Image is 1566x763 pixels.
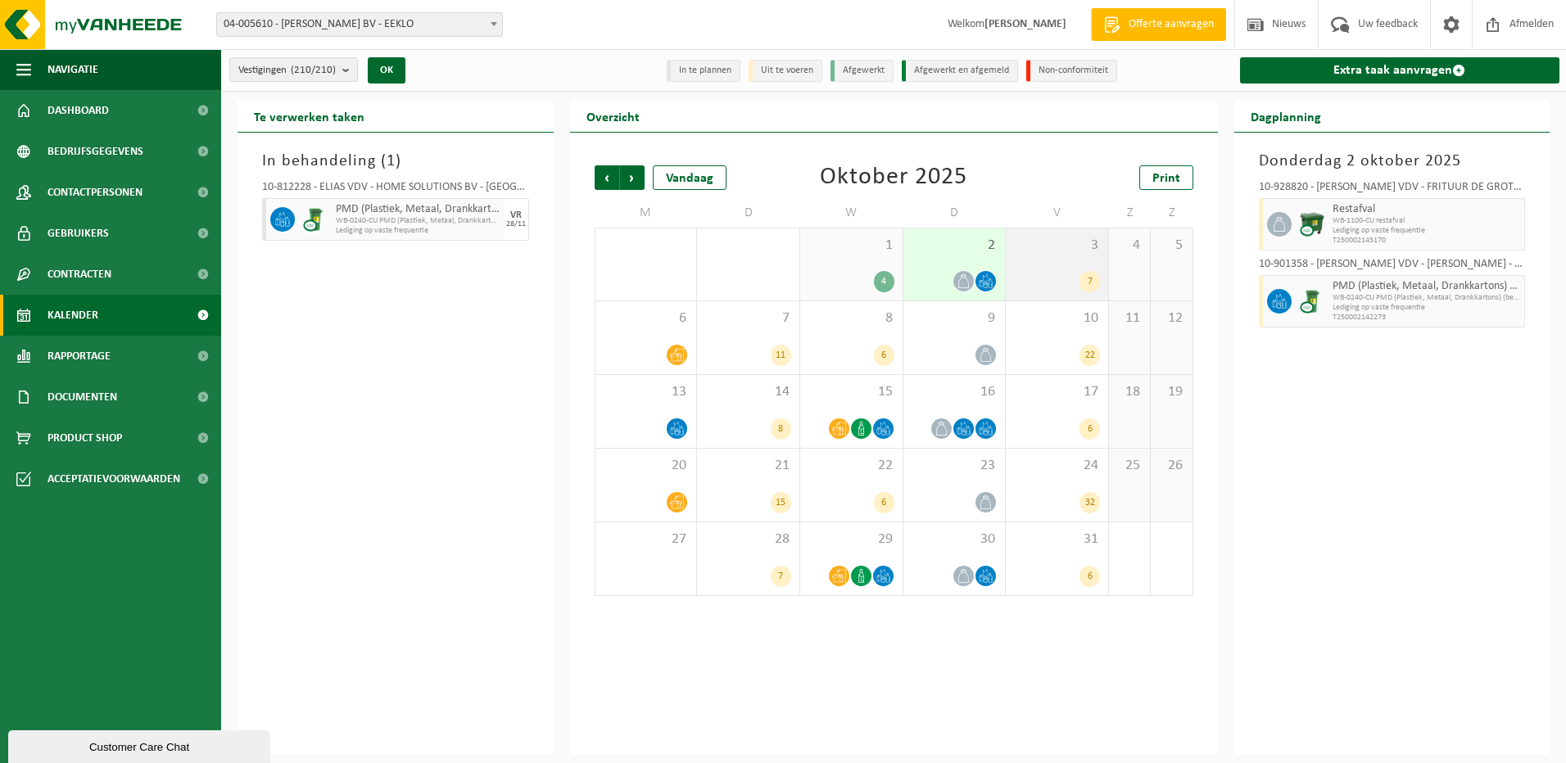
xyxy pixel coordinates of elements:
[874,345,894,366] div: 6
[1333,293,1521,303] span: WB-0240-CU PMD (Plastiek, Metaal, Drankkartons) (bedrijven)
[1014,309,1100,327] span: 10
[1091,8,1226,41] a: Offerte aanvragen
[570,100,656,132] h2: Overzicht
[831,60,894,82] li: Afgewerkt
[1151,198,1193,228] td: Z
[336,216,500,226] span: WB-0240-CU PMD (Plastiek, Metaal, Drankkartons) (bedrijven)
[1333,203,1521,216] span: Restafval
[808,237,894,255] span: 1
[808,309,894,327] span: 8
[912,309,998,327] span: 9
[1240,57,1560,84] a: Extra taak aanvragen
[1300,212,1324,237] img: WB-1100-CU
[820,165,967,190] div: Oktober 2025
[771,418,791,440] div: 8
[1333,313,1521,323] span: T250002142273
[1117,457,1142,475] span: 25
[1259,182,1526,198] div: 10-928820 - [PERSON_NAME] VDV - FRITUUR DE GROTE HONGER - ZAFFELARE
[48,295,98,336] span: Kalender
[387,153,396,169] span: 1
[1333,226,1521,236] span: Lediging op vaste frequentie
[808,530,894,549] span: 29
[697,198,800,228] td: D
[1026,60,1117,82] li: Non-conformiteit
[48,49,98,90] span: Navigatie
[510,210,522,220] div: VR
[620,165,645,190] span: Volgende
[48,213,109,254] span: Gebruikers
[1159,309,1184,327] span: 12
[1079,345,1100,366] div: 22
[1159,383,1184,401] span: 19
[303,207,328,232] img: WB-0240-CU
[771,566,791,587] div: 7
[595,165,619,190] span: Vorige
[1333,236,1521,246] span: T250002145170
[771,492,791,513] div: 15
[48,458,180,499] span: Acceptatievoorwaarden
[217,13,502,36] span: 04-005610 - ELIAS VANDEVOORDE BV - EEKLO
[48,377,117,418] span: Documenten
[653,165,726,190] div: Vandaag
[1125,16,1218,33] span: Offerte aanvragen
[1333,303,1521,313] span: Lediging op vaste frequentie
[912,237,998,255] span: 2
[604,457,689,475] span: 20
[48,172,143,213] span: Contactpersonen
[984,18,1066,30] strong: [PERSON_NAME]
[705,530,791,549] span: 28
[262,149,529,174] h3: In behandeling ( )
[48,90,109,131] span: Dashboard
[48,254,111,295] span: Contracten
[1117,309,1142,327] span: 11
[604,309,689,327] span: 6
[1234,100,1337,132] h2: Dagplanning
[749,60,822,82] li: Uit te voeren
[705,457,791,475] span: 21
[1259,149,1526,174] h3: Donderdag 2 oktober 2025
[1117,383,1142,401] span: 18
[1333,216,1521,226] span: WB-1100-CU restafval
[48,418,122,458] span: Product Shop
[1014,237,1100,255] span: 3
[1014,530,1100,549] span: 31
[238,58,336,83] span: Vestigingen
[595,198,698,228] td: M
[1079,566,1100,587] div: 6
[902,60,1018,82] li: Afgewerkt en afgemeld
[912,457,998,475] span: 23
[604,530,689,549] span: 27
[8,727,274,763] iframe: chat widget
[1159,237,1184,255] span: 5
[912,530,998,549] span: 30
[1079,271,1100,292] div: 7
[48,131,143,172] span: Bedrijfsgegevens
[48,336,111,377] span: Rapportage
[1006,198,1109,228] td: V
[1159,457,1184,475] span: 26
[1014,457,1100,475] span: 24
[1259,259,1526,275] div: 10-901358 - [PERSON_NAME] VDV - [PERSON_NAME] - KNOKKE
[238,100,381,132] h2: Te verwerken taken
[1014,383,1100,401] span: 17
[1117,237,1142,255] span: 4
[216,12,503,37] span: 04-005610 - ELIAS VANDEVOORDE BV - EEKLO
[874,492,894,513] div: 6
[667,60,740,82] li: In te plannen
[808,383,894,401] span: 15
[1152,172,1180,185] span: Print
[705,383,791,401] span: 14
[368,57,405,84] button: OK
[336,226,500,236] span: Lediging op vaste frequentie
[808,457,894,475] span: 22
[874,271,894,292] div: 4
[262,182,529,198] div: 10-812228 - ELIAS VDV - HOME SOLUTIONS BV - [GEOGRAPHIC_DATA]
[229,57,358,82] button: Vestigingen(210/210)
[800,198,903,228] td: W
[506,220,526,228] div: 28/11
[336,203,500,216] span: PMD (Plastiek, Metaal, Drankkartons) (bedrijven)
[912,383,998,401] span: 16
[291,65,336,75] count: (210/210)
[1109,198,1151,228] td: Z
[903,198,1007,228] td: D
